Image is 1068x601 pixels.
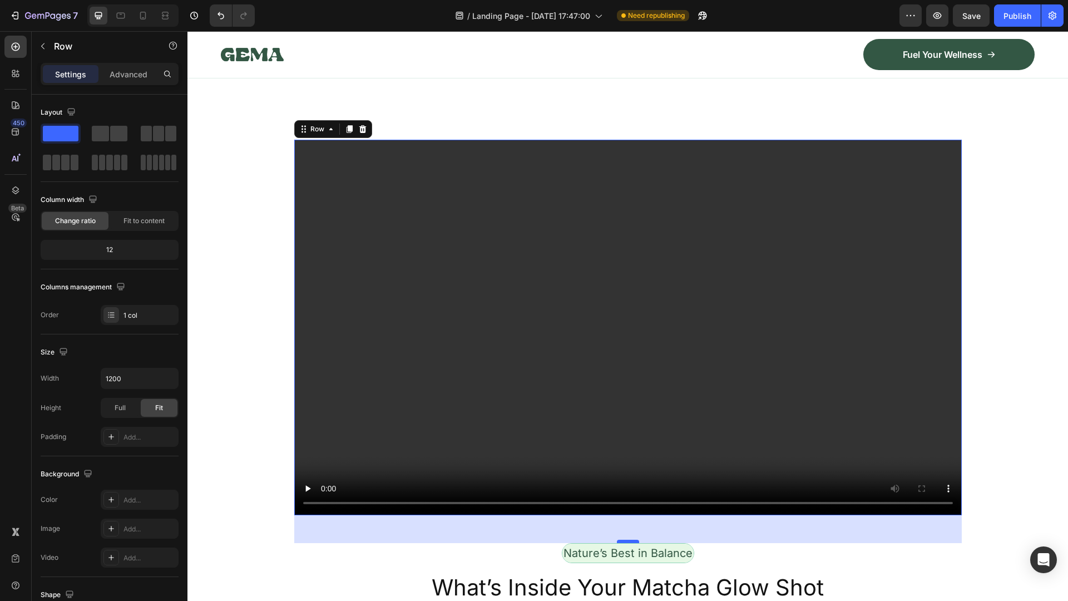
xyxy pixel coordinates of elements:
div: Background [41,467,95,482]
div: Layout [41,105,78,120]
div: Size [41,345,70,360]
span: Save [962,11,981,21]
div: Column width [41,193,100,208]
span: Landing Page - [DATE] 17:47:00 [472,10,590,22]
div: Undo/Redo [210,4,255,27]
div: Add... [123,432,176,442]
button: Publish [994,4,1041,27]
div: 1 col [123,311,176,321]
span: / [467,10,470,22]
p: Nature’s Best in Balance [376,514,505,530]
div: Padding [41,432,66,442]
p: Settings [55,68,86,80]
div: Add... [123,553,176,563]
p: Row [54,40,149,53]
div: Add... [123,495,176,505]
iframe: To enrich screen reader interactions, please activate Accessibility in Grammarly extension settings [187,31,1068,601]
div: 450 [11,119,27,127]
span: Fit [155,403,163,413]
div: Open Intercom Messenger [1030,546,1057,573]
div: Add... [123,524,176,534]
p: Advanced [110,68,147,80]
button: 7 [4,4,83,27]
div: Columns management [41,280,127,295]
div: Width [41,373,59,383]
div: 12 [43,242,176,258]
p: 7 [73,9,78,22]
div: Beta [8,204,27,213]
h2: What’s Inside Your Matcha Glow Shot [33,541,847,572]
div: Video [41,553,58,563]
div: Image [41,524,60,534]
span: Need republishing [628,11,685,21]
div: Publish [1003,10,1031,22]
div: Color [41,495,58,505]
input: Auto [101,368,178,388]
span: Full [115,403,126,413]
span: Change ratio [55,216,96,226]
button: Save [953,4,990,27]
div: Height [41,403,61,413]
span: Fit to content [123,216,165,226]
div: Order [41,310,59,320]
